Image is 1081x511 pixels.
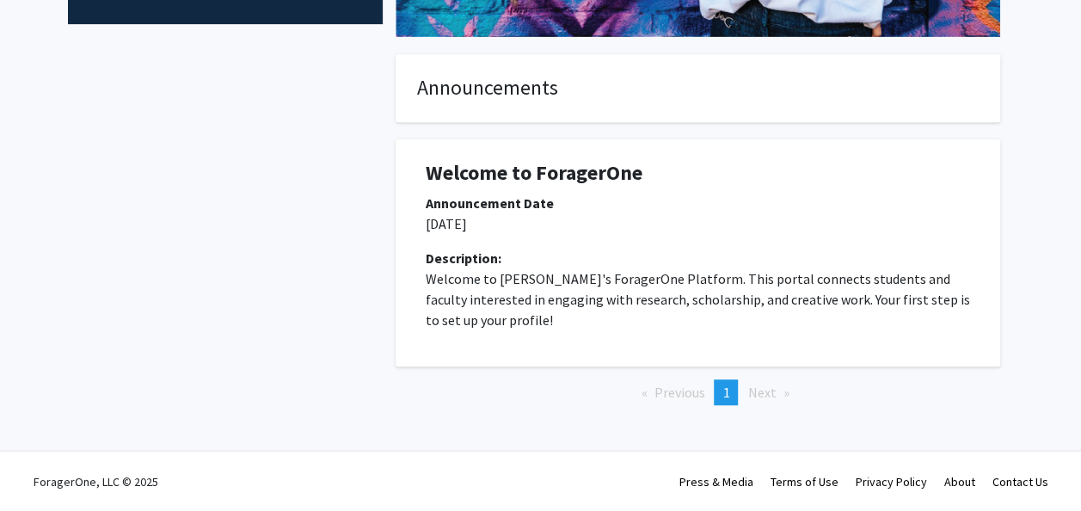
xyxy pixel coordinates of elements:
div: Description: [426,248,970,268]
p: [DATE] [426,213,970,234]
h4: Announcements [417,76,979,101]
p: Welcome to [PERSON_NAME]'s ForagerOne Platform. This portal connects students and faculty interes... [426,268,970,330]
a: Terms of Use [771,474,838,489]
a: Contact Us [992,474,1048,489]
span: Previous [654,384,704,401]
a: Privacy Policy [856,474,927,489]
h1: Welcome to ForagerOne [426,161,970,186]
span: 1 [722,384,729,401]
div: Announcement Date [426,193,970,213]
iframe: Chat [13,434,73,498]
ul: Pagination [396,379,1000,405]
span: Next [747,384,776,401]
a: About [944,474,975,489]
a: Press & Media [679,474,753,489]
